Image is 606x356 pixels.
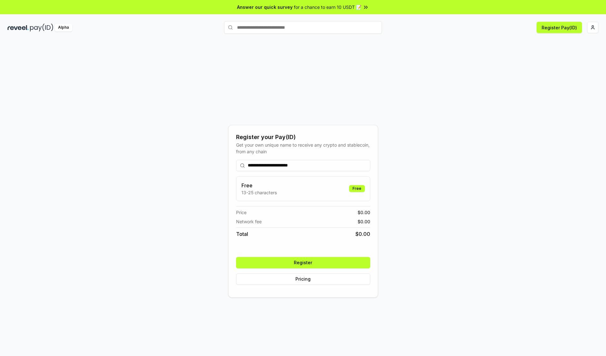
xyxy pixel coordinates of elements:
[241,189,277,196] p: 13-25 characters
[30,24,53,32] img: pay_id
[355,230,370,238] span: $ 0.00
[358,209,370,216] span: $ 0.00
[241,182,277,189] h3: Free
[358,218,370,225] span: $ 0.00
[236,209,247,216] span: Price
[55,24,72,32] div: Alpha
[236,230,248,238] span: Total
[8,24,29,32] img: reveel_dark
[236,218,262,225] span: Network fee
[236,273,370,285] button: Pricing
[294,4,361,10] span: for a chance to earn 10 USDT 📝
[537,22,582,33] button: Register Pay(ID)
[236,142,370,155] div: Get your own unique name to receive any crypto and stablecoin, from any chain
[349,185,365,192] div: Free
[237,4,293,10] span: Answer our quick survey
[236,257,370,268] button: Register
[236,133,370,142] div: Register your Pay(ID)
